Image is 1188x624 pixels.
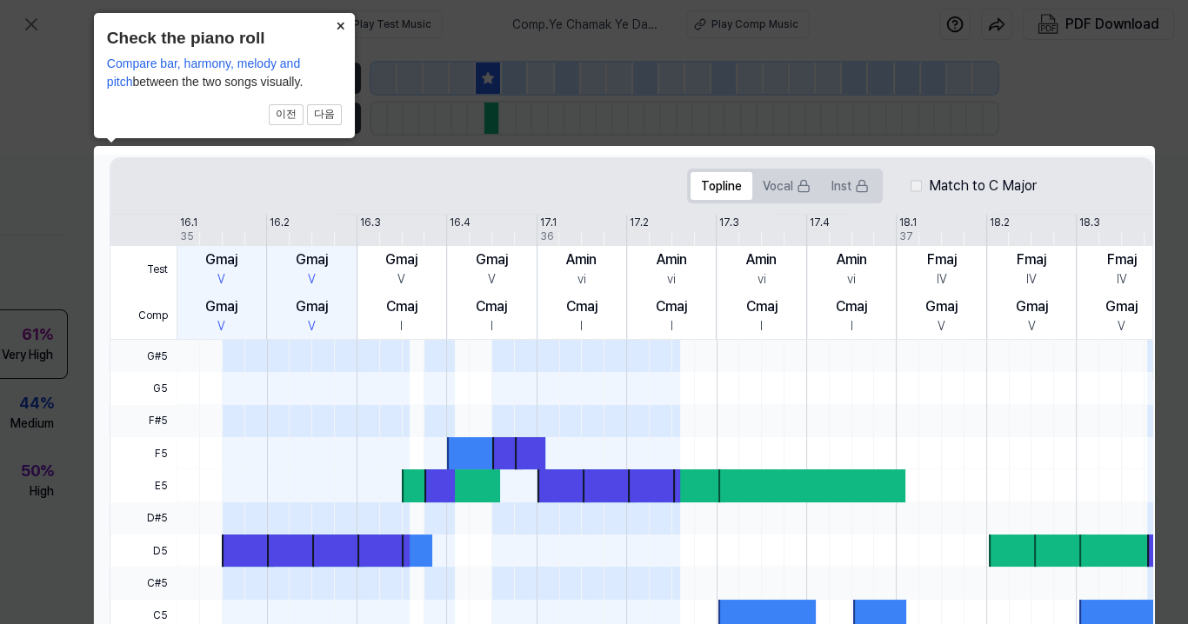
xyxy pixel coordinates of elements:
[847,270,856,289] div: vi
[990,215,1010,230] div: 18.2
[671,317,673,335] div: I
[205,296,237,317] div: Gmaj
[110,372,177,404] span: G5
[1118,317,1125,335] div: V
[110,469,177,501] span: E5
[180,229,194,244] div: 35
[1079,215,1100,230] div: 18.3
[630,215,649,230] div: 17.2
[110,246,177,293] span: Test
[752,172,821,200] button: Vocal
[566,249,597,270] div: Amin
[760,317,763,335] div: I
[1107,249,1137,270] div: Fmaj
[270,215,290,230] div: 16.2
[810,215,830,230] div: 17.4
[397,270,405,289] div: V
[1016,296,1048,317] div: Gmaj
[899,229,913,244] div: 37
[110,534,177,567] span: D5
[1117,270,1127,289] div: IV
[851,317,853,335] div: I
[217,317,225,335] div: V
[107,55,342,91] div: between the two songs visually.
[107,26,342,51] header: Check the piano roll
[491,317,493,335] div: I
[386,296,417,317] div: Cmaj
[1017,249,1046,270] div: Fmaj
[657,249,687,270] div: Amin
[938,317,945,335] div: V
[577,270,586,289] div: vi
[205,249,237,270] div: Gmaj
[476,296,507,317] div: Cmaj
[110,437,177,469] span: F5
[360,215,381,230] div: 16.3
[307,104,342,125] button: 다음
[296,296,328,317] div: Gmaj
[719,215,739,230] div: 17.3
[308,317,316,335] div: V
[580,317,583,335] div: I
[476,249,508,270] div: Gmaj
[746,296,778,317] div: Cmaj
[217,270,225,289] div: V
[180,215,197,230] div: 16.1
[110,502,177,534] span: D#5
[927,249,957,270] div: Fmaj
[540,215,557,230] div: 17.1
[400,317,403,335] div: I
[110,293,177,340] span: Comp
[107,56,300,89] span: Compare bar, harmony, melody and pitch
[899,215,917,230] div: 18.1
[385,249,417,270] div: Gmaj
[929,176,1037,196] label: Match to C Major
[566,296,597,317] div: Cmaj
[758,270,766,289] div: vi
[488,270,496,289] div: V
[1105,296,1138,317] div: Gmaj
[746,249,777,270] div: Amin
[308,270,316,289] div: V
[540,229,554,244] div: 36
[925,296,958,317] div: Gmaj
[656,296,687,317] div: Cmaj
[937,270,947,289] div: IV
[269,104,304,125] button: 이전
[327,13,355,37] button: Close
[110,567,177,599] span: C#5
[1026,270,1037,289] div: IV
[667,270,676,289] div: vi
[837,249,867,270] div: Amin
[821,172,879,200] button: Inst
[110,340,177,372] span: G#5
[1028,317,1036,335] div: V
[836,296,867,317] div: Cmaj
[296,249,328,270] div: Gmaj
[110,405,177,437] span: F#5
[450,215,471,230] div: 16.4
[691,172,752,200] button: Topline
